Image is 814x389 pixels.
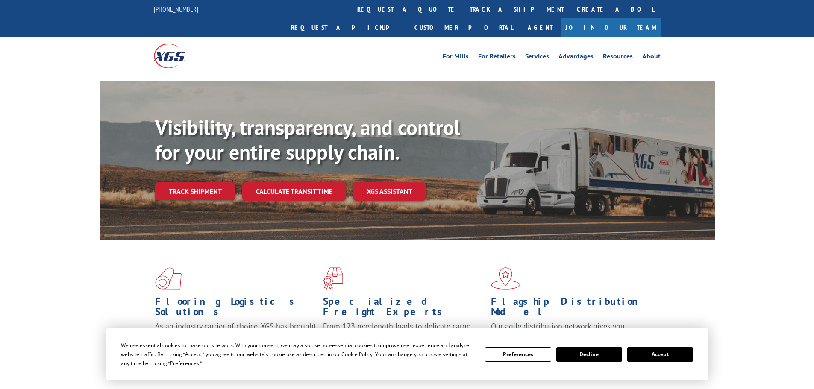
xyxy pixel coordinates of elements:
[561,18,661,37] a: Join Our Team
[443,53,469,62] a: For Mills
[642,53,661,62] a: About
[323,321,485,359] p: From 123 overlength loads to delicate cargo, our experienced staff knows the best way to move you...
[106,328,708,380] div: Cookie Consent Prompt
[491,296,652,321] h1: Flagship Distribution Model
[323,267,343,290] img: xgs-icon-focused-on-flooring-red
[323,296,485,321] h1: Specialized Freight Experts
[408,18,519,37] a: Customer Portal
[525,53,549,62] a: Services
[121,341,475,368] div: We use essential cookies to make our site work. With your consent, we may also use non-essential ...
[154,5,198,13] a: [PHONE_NUMBER]
[491,321,648,341] span: Our agile distribution network gives you nationwide inventory management on demand.
[341,351,373,358] span: Cookie Policy
[155,267,182,290] img: xgs-icon-total-supply-chain-intelligence-red
[519,18,561,37] a: Agent
[558,53,594,62] a: Advantages
[155,182,235,200] a: Track shipment
[478,53,516,62] a: For Retailers
[485,347,551,362] button: Preferences
[242,182,346,201] a: Calculate transit time
[627,347,693,362] button: Accept
[155,321,316,351] span: As an industry carrier of choice, XGS has brought innovation and dedication to flooring logistics...
[353,182,426,201] a: XGS ASSISTANT
[556,347,622,362] button: Decline
[155,296,317,321] h1: Flooring Logistics Solutions
[170,360,199,367] span: Preferences
[155,114,460,165] b: Visibility, transparency, and control for your entire supply chain.
[603,53,633,62] a: Resources
[491,267,520,290] img: xgs-icon-flagship-distribution-model-red
[285,18,408,37] a: Request a pickup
